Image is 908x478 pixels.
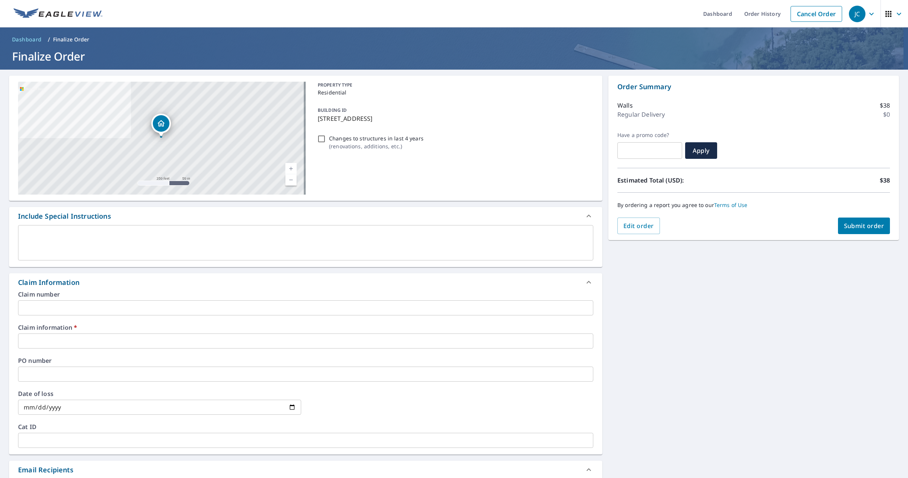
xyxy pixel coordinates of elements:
p: Changes to structures in last 4 years [329,134,424,142]
p: Regular Delivery [617,110,665,119]
li: / [48,35,50,44]
div: Dropped pin, building 1, Residential property, 5334 Rawhide Ct Cincinnati, OH 45238 [151,114,171,137]
button: Edit order [617,218,660,234]
label: Cat ID [18,424,593,430]
div: Claim Information [18,277,79,288]
p: Walls [617,101,633,110]
p: $38 [880,101,890,110]
img: EV Logo [14,8,102,20]
label: Claim information [18,324,593,330]
div: Email Recipients [18,465,73,475]
span: Apply [691,146,711,155]
p: Order Summary [617,82,890,92]
a: Current Level 17, Zoom Out [285,174,297,186]
label: Claim number [18,291,593,297]
div: Include Special Instructions [9,207,602,225]
nav: breadcrumb [9,33,899,46]
div: JC [849,6,865,22]
p: [STREET_ADDRESS] [318,114,590,123]
label: Have a promo code? [617,132,682,139]
button: Submit order [838,218,890,234]
p: Finalize Order [53,36,90,43]
a: Cancel Order [791,6,842,22]
a: Dashboard [9,33,45,46]
span: Dashboard [12,36,42,43]
label: PO number [18,358,593,364]
div: Include Special Instructions [18,211,111,221]
a: Current Level 17, Zoom In [285,163,297,174]
p: $0 [883,110,890,119]
h1: Finalize Order [9,49,899,64]
p: PROPERTY TYPE [318,82,590,88]
button: Apply [685,142,717,159]
p: Residential [318,88,590,96]
p: BUILDING ID [318,107,347,113]
p: ( renovations, additions, etc. ) [329,142,424,150]
span: Edit order [623,222,654,230]
span: Submit order [844,222,884,230]
div: Claim Information [9,273,602,291]
p: $38 [880,176,890,185]
a: Terms of Use [714,201,748,209]
label: Date of loss [18,391,301,397]
p: By ordering a report you agree to our [617,202,890,209]
p: Estimated Total (USD): [617,176,754,185]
